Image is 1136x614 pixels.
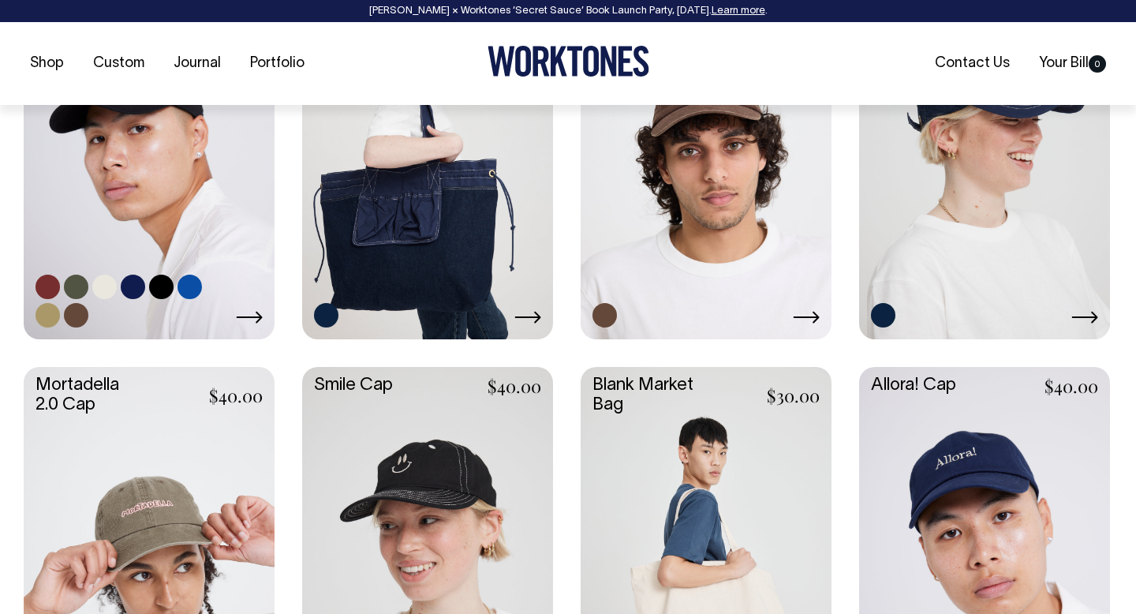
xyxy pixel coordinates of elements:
[1089,55,1106,73] span: 0
[16,6,1120,17] div: [PERSON_NAME] × Worktones ‘Secret Sauce’ Book Launch Party, [DATE]. .
[87,51,151,77] a: Custom
[167,51,227,77] a: Journal
[1033,51,1112,77] a: Your Bill0
[244,51,311,77] a: Portfolio
[929,51,1016,77] a: Contact Us
[24,51,70,77] a: Shop
[712,6,765,16] a: Learn more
